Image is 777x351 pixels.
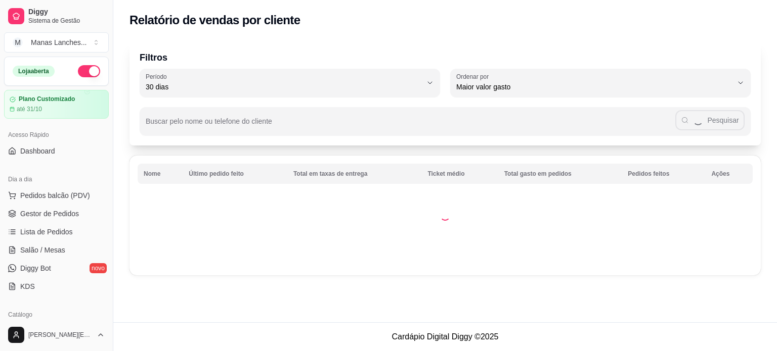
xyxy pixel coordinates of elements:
[28,8,105,17] span: Diggy
[4,224,109,240] a: Lista de Pedidos
[4,127,109,143] div: Acesso Rápido
[129,12,300,28] h2: Relatório de vendas por cliente
[28,331,93,339] span: [PERSON_NAME][EMAIL_ADDRESS][DOMAIN_NAME]
[450,69,751,97] button: Ordenar porMaior valor gasto
[140,69,440,97] button: Período30 dias
[13,37,23,47] span: M
[4,242,109,258] a: Salão / Mesas
[456,72,492,81] label: Ordenar por
[78,65,100,77] button: Alterar Status
[146,82,422,92] span: 30 dias
[4,4,109,28] a: DiggySistema de Gestão
[4,171,109,187] div: Dia a dia
[4,206,109,222] a: Gestor de Pedidos
[4,143,109,159] a: Dashboard
[4,307,109,323] div: Catálogo
[20,245,65,255] span: Salão / Mesas
[456,82,732,92] span: Maior valor gasto
[13,66,55,77] div: Loja aberta
[4,187,109,204] button: Pedidos balcão (PDV)
[28,17,105,25] span: Sistema de Gestão
[31,37,87,47] div: Manas Lanches ...
[140,51,751,65] p: Filtros
[20,227,73,237] span: Lista de Pedidos
[20,146,55,156] span: Dashboard
[4,32,109,53] button: Select a team
[17,105,42,113] article: até 31/10
[113,322,777,351] footer: Cardápio Digital Diggy © 2025
[20,263,51,273] span: Diggy Bot
[20,209,79,219] span: Gestor de Pedidos
[19,95,75,103] article: Plano Customizado
[440,211,450,221] div: Loading
[146,120,675,130] input: Buscar pelo nome ou telefone do cliente
[4,323,109,347] button: [PERSON_NAME][EMAIL_ADDRESS][DOMAIN_NAME]
[4,90,109,119] a: Plano Customizadoaté 31/10
[4,278,109,294] a: KDS
[20,190,90,200] span: Pedidos balcão (PDV)
[4,260,109,276] a: Diggy Botnovo
[146,72,170,81] label: Período
[20,281,35,291] span: KDS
